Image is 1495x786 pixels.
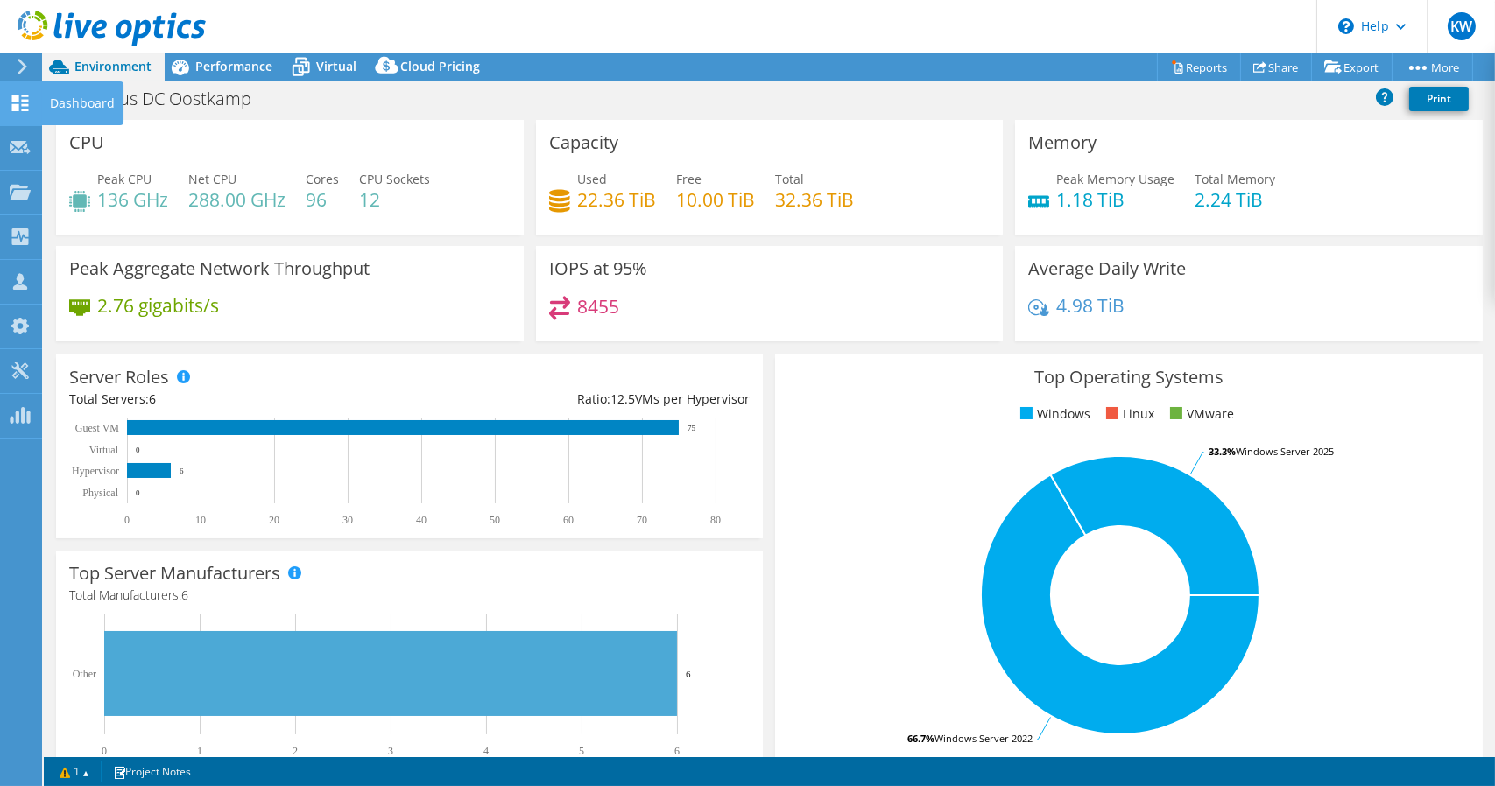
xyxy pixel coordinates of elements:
[136,446,140,454] text: 0
[188,171,236,187] span: Net CPU
[47,761,102,782] a: 1
[637,514,647,526] text: 70
[676,171,702,187] span: Free
[577,297,619,316] h4: 8455
[686,669,691,679] text: 6
[269,514,279,526] text: 20
[577,171,607,187] span: Used
[1056,171,1174,187] span: Peak Memory Usage
[195,58,272,74] span: Performance
[1056,296,1125,315] h4: 4.98 TiB
[907,732,934,745] tspan: 66.7%
[69,564,280,583] h3: Top Server Manufacturers
[676,190,755,209] h4: 10.00 TiB
[1209,445,1236,458] tspan: 33.3%
[1240,53,1312,81] a: Share
[1338,18,1354,34] svg: \n
[934,732,1033,745] tspan: Windows Server 2022
[69,133,104,152] h3: CPU
[57,89,279,109] h1: Graphius DC Oostkamp
[1236,445,1334,458] tspan: Windows Server 2025
[674,745,680,757] text: 6
[69,259,370,278] h3: Peak Aggregate Network Throughput
[1195,171,1275,187] span: Total Memory
[388,745,393,757] text: 3
[1028,133,1097,152] h3: Memory
[306,171,339,187] span: Cores
[1028,259,1186,278] h3: Average Daily Write
[359,171,430,187] span: CPU Sockets
[69,389,410,409] div: Total Servers:
[293,745,298,757] text: 2
[136,488,140,497] text: 0
[1311,53,1393,81] a: Export
[149,390,156,407] span: 6
[359,190,430,209] h4: 12
[1166,404,1234,424] li: VMware
[97,296,219,315] h4: 2.76 gigabits/s
[1016,404,1090,424] li: Windows
[316,58,356,74] span: Virtual
[1409,87,1469,111] a: Print
[82,487,118,499] text: Physical
[775,171,804,187] span: Total
[181,586,188,603] span: 6
[69,368,169,387] h3: Server Roles
[400,58,480,74] span: Cloud Pricing
[41,81,123,125] div: Dashboard
[188,190,286,209] h4: 288.00 GHz
[710,514,721,526] text: 80
[483,745,489,757] text: 4
[1392,53,1473,81] a: More
[610,390,635,407] span: 12.5
[69,586,750,605] h4: Total Manufacturers:
[416,514,427,526] text: 40
[549,133,618,152] h3: Capacity
[1157,53,1241,81] a: Reports
[788,368,1469,387] h3: Top Operating Systems
[73,668,96,680] text: Other
[1102,404,1154,424] li: Linux
[563,514,574,526] text: 60
[688,424,696,432] text: 75
[102,745,107,757] text: 0
[197,745,202,757] text: 1
[97,190,168,209] h4: 136 GHz
[306,190,339,209] h4: 96
[74,58,152,74] span: Environment
[89,444,119,456] text: Virtual
[775,190,854,209] h4: 32.36 TiB
[97,171,152,187] span: Peak CPU
[1448,12,1476,40] span: KW
[577,190,656,209] h4: 22.36 TiB
[195,514,206,526] text: 10
[579,745,584,757] text: 5
[410,389,751,409] div: Ratio: VMs per Hypervisor
[72,465,119,477] text: Hypervisor
[1195,190,1275,209] h4: 2.24 TiB
[342,514,353,526] text: 30
[75,422,119,434] text: Guest VM
[549,259,647,278] h3: IOPS at 95%
[1056,190,1174,209] h4: 1.18 TiB
[124,514,130,526] text: 0
[490,514,500,526] text: 50
[101,761,203,782] a: Project Notes
[180,467,184,475] text: 6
